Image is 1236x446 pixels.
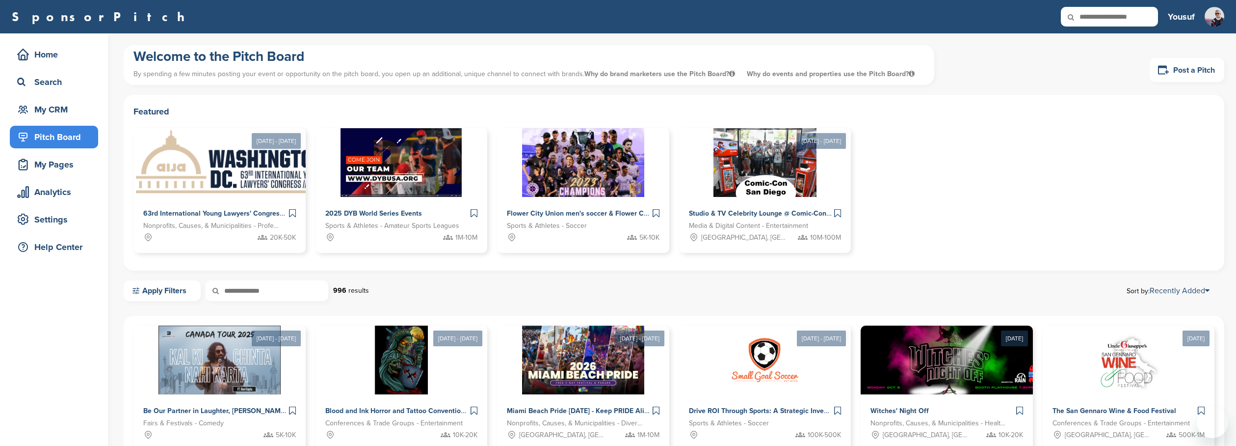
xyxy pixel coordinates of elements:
[453,430,477,441] span: 10K-20K
[325,418,463,429] span: Conferences & Trade Groups - Entertainment
[713,128,816,197] img: Sponsorpitch &
[133,112,306,253] a: [DATE] - [DATE] Sponsorpitch & 63rd International Young Lawyers' Congress Nonprofits, Causes, & M...
[10,71,98,93] a: Search
[133,105,1214,118] h2: Featured
[731,326,799,394] img: Sponsorpitch &
[10,181,98,203] a: Analytics
[637,430,659,441] span: 1M-10M
[12,10,191,23] a: SponsorPitch
[325,407,578,415] span: Blood and Ink Horror and Tattoo Convention of [GEOGRAPHIC_DATA] Fall 2025
[133,48,924,65] h1: Welcome to the Pitch Board
[1183,331,1210,346] div: [DATE]
[689,221,808,231] span: Media & Digital Content - Entertainment
[999,430,1023,441] span: 10K-20K
[348,286,369,295] span: results
[10,126,98,148] a: Pitch Board
[797,331,846,346] div: [DATE] - [DATE]
[507,418,645,429] span: Nonprofits, Causes, & Municipalities - Diversity, Equity and Inclusion
[1052,407,1176,415] span: The San Gennaro Wine & Food Festival
[133,128,328,197] img: Sponsorpitch &
[433,331,482,346] div: [DATE] - [DATE]
[143,407,351,415] span: Be Our Partner in Laughter, [PERSON_NAME] (Canada Tour 2025)
[507,209,721,218] span: Flower City Union men's soccer & Flower City 1872 women's soccer
[316,128,488,253] a: Sponsorpitch & 2025 DYB World Series Events Sports & Athletes - Amateur Sports Leagues 1M-10M
[325,221,459,231] span: Sports & Athletes - Amateur Sports Leagues
[1150,286,1210,296] a: Recently Added
[333,286,346,295] strong: 996
[15,73,98,91] div: Search
[252,331,301,346] div: [DATE] - [DATE]
[10,208,98,231] a: Settings
[497,128,669,253] a: Sponsorpitch & Flower City Union men's soccer & Flower City 1872 women's soccer Sports & Athletes...
[15,211,98,228] div: Settings
[10,236,98,258] a: Help Center
[143,221,281,231] span: Nonprofits, Causes, & Municipalities - Professional Development
[133,65,924,83] p: By spending a few minutes posting your event or opportunity on the pitch board, you open up an ad...
[522,326,644,394] img: Sponsorpitch &
[1179,430,1205,441] span: 500K-1M
[10,43,98,66] a: Home
[270,232,296,243] span: 20K-50K
[143,418,224,429] span: Fairs & Festivals - Comedy
[15,156,98,173] div: My Pages
[1168,6,1195,28] a: Yousuf
[861,326,1041,394] img: Sponsorpitch &
[1090,326,1167,394] img: Sponsorpitch &
[455,232,477,243] span: 1M-10M
[584,70,737,78] span: Why do brand marketers use the Pitch Board?
[143,209,283,218] span: 63rd International Young Lawyers' Congress
[679,112,851,253] a: [DATE] - [DATE] Sponsorpitch & Studio & TV Celebrity Lounge @ Comic-Con [GEOGRAPHIC_DATA]. Over 3...
[797,133,846,149] div: [DATE] - [DATE]
[341,128,462,197] img: Sponsorpitch &
[1168,10,1195,24] h3: Yousuf
[15,128,98,146] div: Pitch Board
[15,183,98,201] div: Analytics
[15,46,98,63] div: Home
[15,101,98,118] div: My CRM
[1197,407,1228,438] iframe: Button to launch messaging window
[375,326,428,394] img: Sponsorpitch &
[522,128,644,197] img: Sponsorpitch &
[1150,58,1224,82] a: Post a Pitch
[10,98,98,121] a: My CRM
[325,209,422,218] span: 2025 DYB World Series Events
[1065,430,1152,441] span: [GEOGRAPHIC_DATA], [GEOGRAPHIC_DATA]
[870,418,1008,429] span: Nonprofits, Causes, & Municipalities - Health and Wellness
[1052,418,1190,429] span: Conferences & Trade Groups - Entertainment
[507,407,652,415] span: Miami Beach Pride [DATE] - Keep PRIDE Alive
[639,232,659,243] span: 5K-10K
[883,430,970,441] span: [GEOGRAPHIC_DATA], [GEOGRAPHIC_DATA]
[1001,331,1028,346] div: [DATE]
[810,232,841,243] span: 10M-100M
[158,326,281,394] img: Sponsorpitch &
[808,430,841,441] span: 100K-500K
[276,430,296,441] span: 5K-10K
[10,153,98,176] a: My Pages
[1127,287,1210,295] span: Sort by:
[689,418,769,429] span: Sports & Athletes - Soccer
[252,133,301,149] div: [DATE] - [DATE]
[747,70,915,78] span: Why do events and properties use the Pitch Board?
[701,232,788,243] span: [GEOGRAPHIC_DATA], [GEOGRAPHIC_DATA]
[615,331,664,346] div: [DATE] - [DATE]
[870,407,929,415] span: Witches' Night Off
[519,430,606,441] span: [GEOGRAPHIC_DATA], [GEOGRAPHIC_DATA]
[689,407,886,415] span: Drive ROI Through Sports: A Strategic Investment Opportunity
[15,238,98,256] div: Help Center
[507,221,587,231] span: Sports & Athletes - Soccer
[124,280,201,301] a: Apply Filters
